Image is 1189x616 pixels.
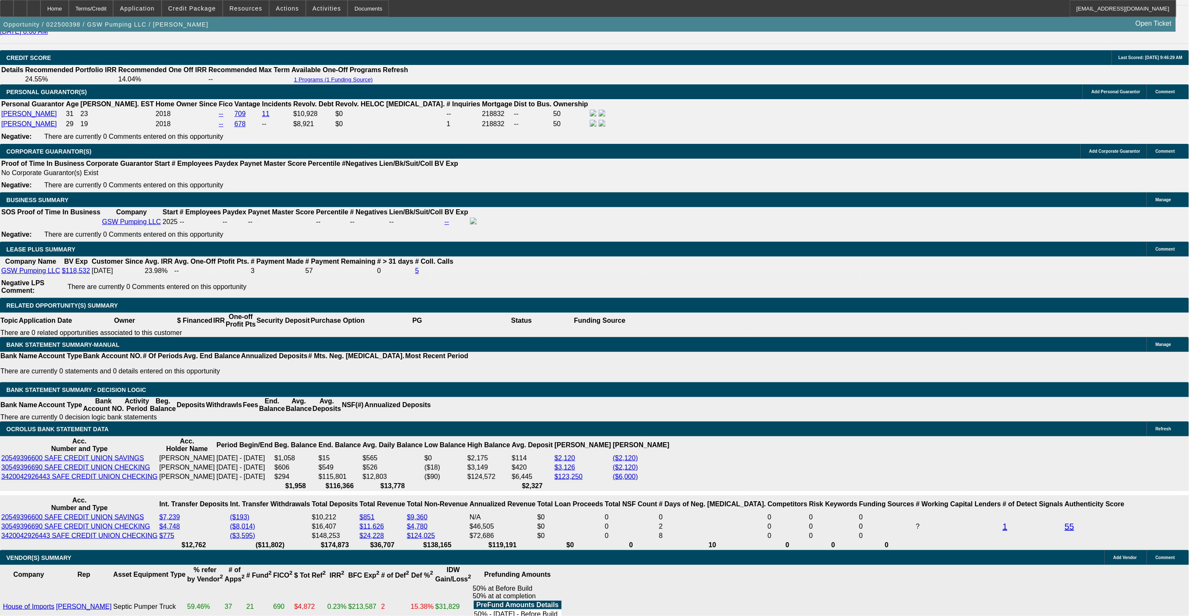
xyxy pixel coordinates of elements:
[1,473,158,480] a: 3420042926443 SAFE CREDIT UNION CHECKING
[235,110,246,117] a: 709
[553,100,588,108] b: Ownership
[6,197,68,203] span: BUSINESS SUMMARY
[274,454,317,462] td: $1,058
[162,208,178,216] b: Start
[809,522,858,531] td: 0
[469,541,536,549] th: $119,191
[116,208,147,216] b: Company
[377,258,413,265] b: # > 31 days
[6,302,118,309] span: RELATED OPPORTUNITY(S) SUMMARY
[446,119,481,129] td: 1
[318,463,361,472] td: $549
[383,66,409,74] th: Refresh
[599,110,605,116] img: linkedin-icon.png
[389,217,443,227] td: --
[809,541,858,549] th: 0
[350,208,388,216] b: # Negatives
[64,258,88,265] b: BV Exp
[323,570,326,576] sup: 2
[274,473,317,481] td: $294
[767,532,808,540] td: 0
[113,0,161,16] button: Application
[350,218,388,226] div: --
[262,100,292,108] b: Incidents
[159,437,216,453] th: Acc. Holder Name
[514,100,552,108] b: Dist to Bus.
[80,119,154,129] td: 19
[553,119,589,129] td: 50
[44,181,223,189] span: There are currently 0 Comments entered on this opportunity
[1003,522,1008,531] a: 1
[1,437,158,453] th: Acc. Number and Type
[537,513,604,521] td: $0
[316,218,348,226] div: --
[613,437,670,453] th: [PERSON_NAME]
[223,0,269,16] button: Resources
[1,532,158,539] a: 3420042926443 SAFE CREDIT UNION CHECKING
[3,603,54,610] a: House of Imports
[230,532,255,539] a: ($3,595)
[424,473,466,481] td: ($90)
[241,352,308,360] th: Annualized Deposits
[311,496,358,512] th: Total Deposits
[311,532,358,540] td: $148,253
[605,513,658,521] td: 0
[243,397,259,413] th: Fees
[262,119,292,129] td: --
[256,313,310,329] th: Security Deposit
[916,496,1002,512] th: # Working Capital Lenders
[554,437,611,453] th: [PERSON_NAME]
[613,473,638,480] a: ($6,000)
[162,0,222,16] button: Credit Package
[156,110,171,117] span: 2018
[1156,427,1171,431] span: Refresh
[537,541,604,549] th: $0
[359,496,405,512] th: Total Revenue
[156,120,171,127] span: 2018
[342,160,378,167] b: #Negatives
[470,218,477,224] img: facebook-icon.png
[1065,522,1074,531] a: 55
[605,522,658,531] td: 0
[767,513,808,521] td: 0
[174,267,249,275] td: --
[359,532,384,539] a: $24,228
[1,120,57,127] a: [PERSON_NAME]
[659,541,767,549] th: 10
[262,110,270,117] a: 11
[225,566,245,583] b: # of Apps
[859,522,915,531] td: 0
[81,100,154,108] b: [PERSON_NAME]. EST
[230,513,249,521] a: ($193)
[1,523,150,530] a: 30549396690 SAFE CREDIT UNION CHECKING
[537,532,604,540] td: $0
[223,208,246,216] b: Paydex
[38,352,83,360] th: Account Type
[216,473,273,481] td: [DATE] - [DATE]
[6,54,51,61] span: CREDIT SCORE
[469,496,536,512] th: Annualized Revenue
[1,267,60,274] a: GSW Pumping LLC
[0,367,468,375] p: There are currently 0 statements and 0 details entered on this opportunity
[291,66,382,74] th: Available One-Off Programs
[574,313,626,329] th: Funding Source
[248,208,314,216] b: Paynet Master Score
[514,109,552,119] td: --
[1156,342,1171,347] span: Manage
[311,522,358,531] td: $16,407
[1003,496,1064,512] th: # of Detect Signals
[599,120,605,127] img: linkedin-icon.png
[306,0,348,16] button: Activities
[407,513,427,521] a: $9,360
[424,437,466,453] th: Low Balance
[389,208,443,216] b: Lien/Bk/Suit/Coll
[118,75,207,84] td: 14.04%
[406,496,468,512] th: Total Non-Revenue
[767,522,808,531] td: 0
[359,513,375,521] a: $851
[156,100,217,108] b: Home Owner Since
[270,0,305,16] button: Actions
[435,160,458,167] b: BV Exp
[470,532,535,540] div: $72,686
[177,313,213,329] th: $ Financed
